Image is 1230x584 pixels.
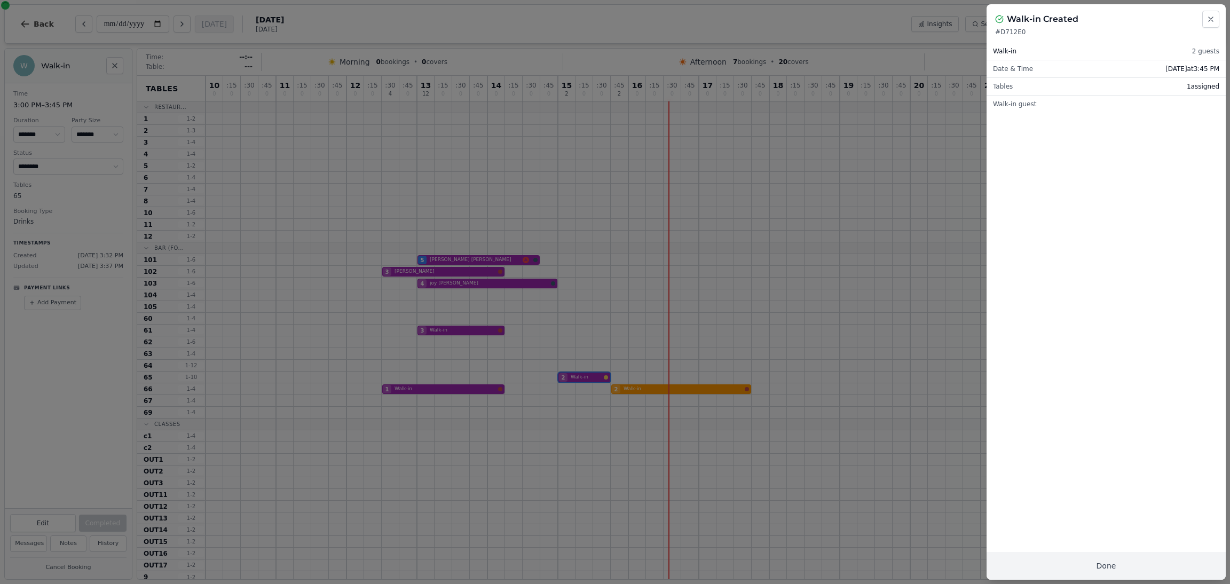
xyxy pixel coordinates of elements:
[993,65,1033,73] span: Date & Time
[995,28,1217,36] p: # D712E0
[987,552,1226,580] button: Done
[1192,47,1219,56] span: 2 guests
[1165,65,1219,73] span: [DATE] at 3:45 PM
[1187,82,1219,91] span: 1 assigned
[1007,13,1078,26] h2: Walk-in Created
[987,96,1226,113] div: Walk-in guest
[993,82,1013,91] span: Tables
[993,47,1016,56] span: Walk-in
